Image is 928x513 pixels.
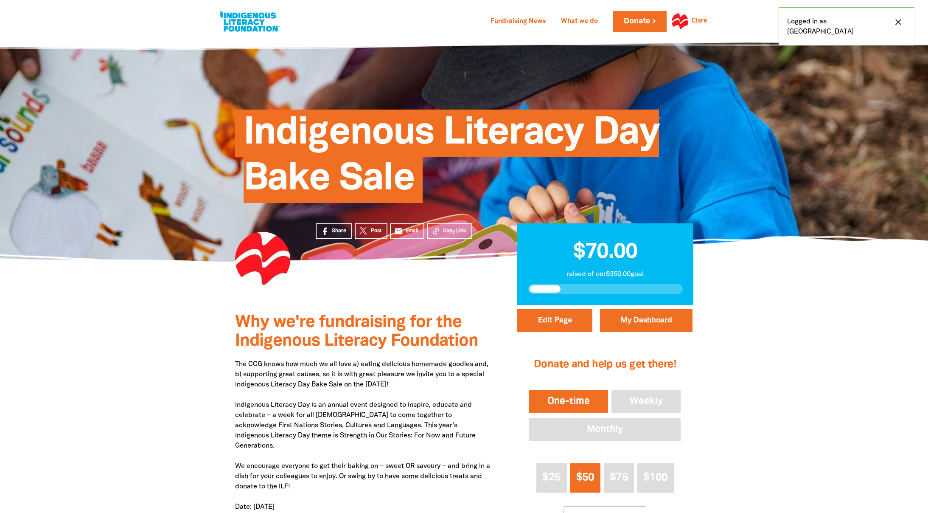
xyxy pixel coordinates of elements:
span: $70.00 [573,242,637,262]
span: Indigenous Literacy Day Bake Sale [244,116,659,203]
h2: Donate and help us get there! [527,348,682,382]
div: Logged in as [GEOGRAPHIC_DATA] [779,7,914,45]
button: $75 [604,463,634,493]
button: Edit Page [517,309,592,332]
button: $100 [637,463,674,493]
span: Copy Link [443,227,466,235]
span: Why we're fundraising for the Indigenous Literacy Foundation [235,315,478,349]
a: Clare [692,18,707,24]
a: What we do [556,15,603,28]
button: One-time [527,389,610,415]
p: raised of our $350.00 goal [528,269,683,279]
i: email [394,227,403,236]
button: $50 [570,463,600,493]
span: Post [371,227,381,235]
span: $50 [576,473,594,482]
button: close [891,17,906,28]
span: Email [406,227,418,235]
button: Copy Link [427,223,472,239]
span: $75 [610,473,628,482]
a: emailEmail [390,223,425,239]
button: Weekly [610,389,683,415]
a: Fundraising News [485,15,551,28]
a: Donate [613,11,667,32]
button: Monthly [527,417,682,443]
span: Share [332,227,346,235]
button: $25 [536,463,566,493]
a: Post [355,223,387,239]
a: Share [316,223,352,239]
span: $25 [542,473,561,482]
span: $100 [643,473,667,482]
a: My Dashboard [600,309,692,332]
i: close [893,17,903,27]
